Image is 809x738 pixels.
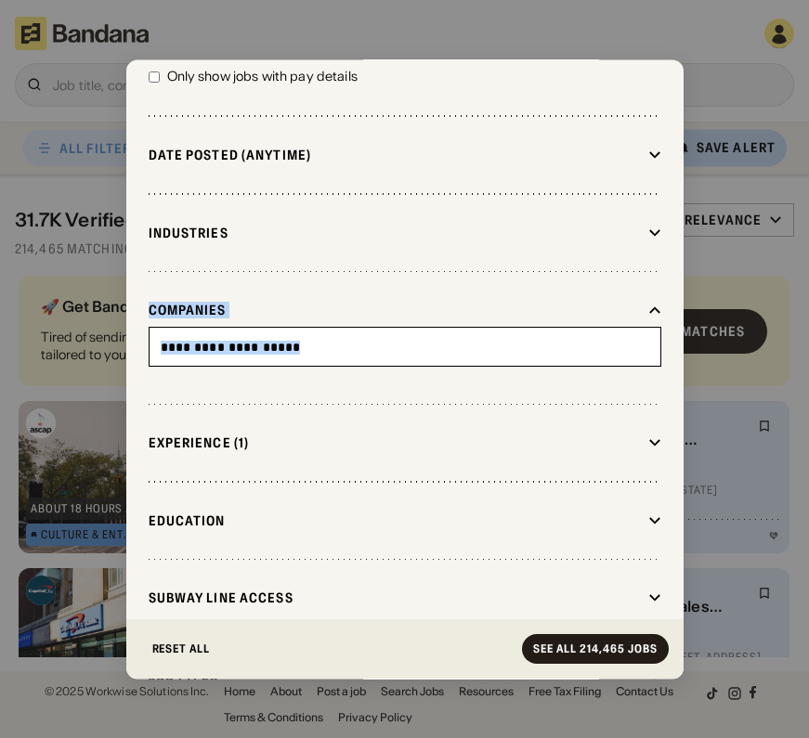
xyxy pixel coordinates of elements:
[149,435,641,452] div: Experience (1)
[149,512,641,529] div: Education
[149,590,641,607] div: Subway Line Access
[533,643,657,654] div: See all 214,465 jobs
[152,643,211,654] div: Reset All
[149,147,641,163] div: Date Posted (Anytime)
[149,225,641,241] div: Industries
[167,68,358,86] div: Only show jobs with pay details
[149,303,641,319] div: Companies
